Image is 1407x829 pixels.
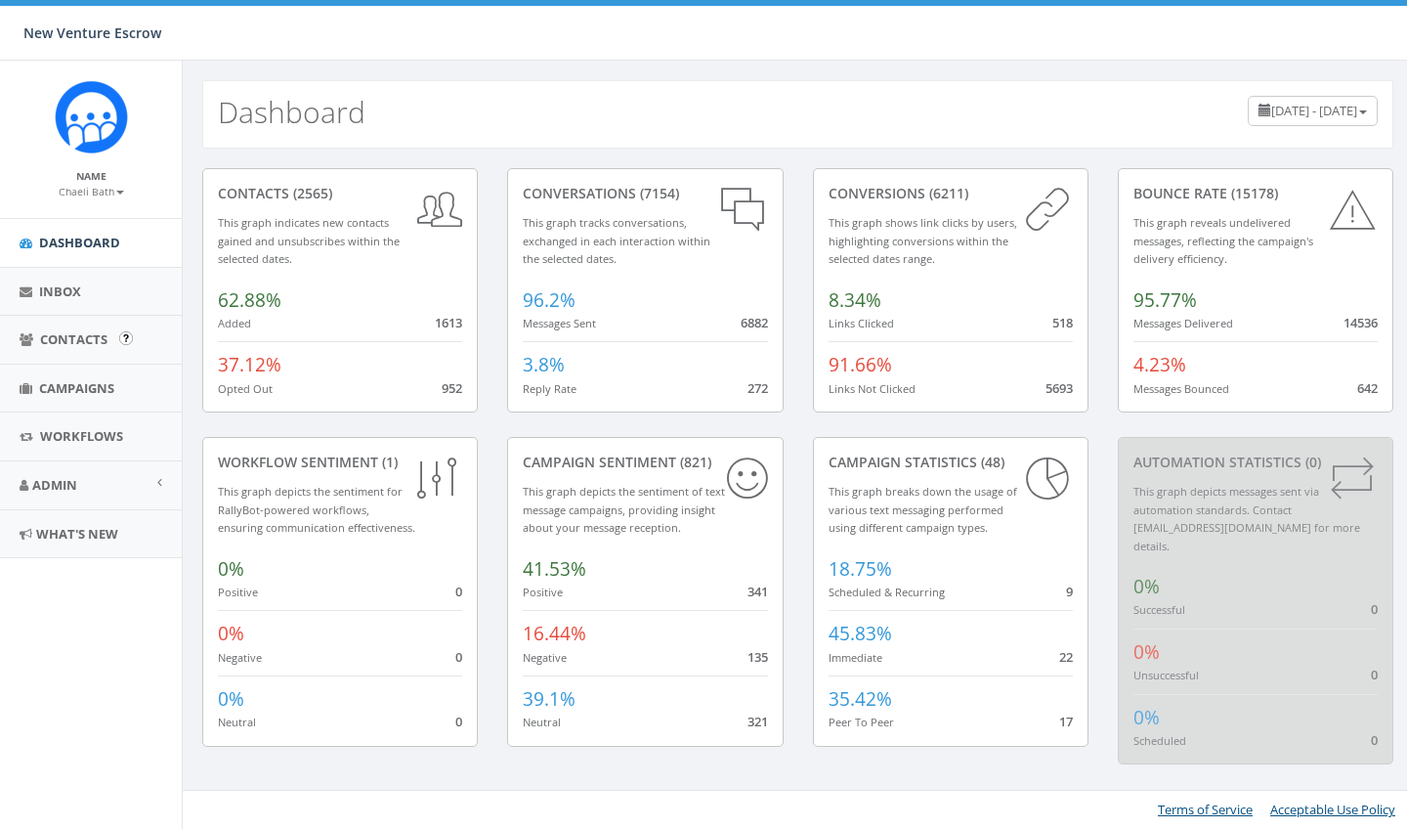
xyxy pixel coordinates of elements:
[455,713,462,730] span: 0
[218,381,273,396] small: Opted Out
[523,453,767,472] div: Campaign Sentiment
[1371,731,1378,749] span: 0
[1059,713,1073,730] span: 17
[747,583,768,600] span: 341
[747,713,768,730] span: 321
[523,381,576,396] small: Reply Rate
[1271,102,1357,119] span: [DATE] - [DATE]
[59,185,124,198] small: Chaeli Bath
[218,715,256,729] small: Neutral
[829,650,882,665] small: Immediate
[1371,600,1378,618] span: 0
[1133,484,1360,553] small: This graph depicts messages sent via automation standards. Contact [EMAIL_ADDRESS][DOMAIN_NAME] f...
[523,556,586,582] span: 41.53%
[829,381,916,396] small: Links Not Clicked
[523,352,565,377] span: 3.8%
[39,234,120,251] span: Dashboard
[23,23,161,42] span: New Venture Escrow
[1133,733,1186,748] small: Scheduled
[829,287,881,313] span: 8.34%
[119,331,133,345] input: Submit
[218,316,251,330] small: Added
[218,621,244,646] span: 0%
[829,585,945,599] small: Scheduled & Recurring
[741,314,768,331] span: 6882
[523,650,567,665] small: Negative
[76,169,107,183] small: Name
[59,182,124,199] a: Chaeli Bath
[1045,379,1073,397] span: 5693
[1357,379,1378,397] span: 642
[1133,215,1313,266] small: This graph reveals undelivered messages, reflecting the campaign's delivery efficiency.
[829,453,1073,472] div: Campaign Statistics
[218,96,365,128] h2: Dashboard
[1301,453,1321,471] span: (0)
[523,621,586,646] span: 16.44%
[218,650,262,665] small: Negative
[40,427,123,445] span: Workflows
[523,287,576,313] span: 96.2%
[636,184,679,202] span: (7154)
[977,453,1004,471] span: (48)
[747,379,768,397] span: 272
[218,556,244,582] span: 0%
[40,330,107,348] span: Contacts
[523,316,596,330] small: Messages Sent
[1133,668,1199,682] small: Unsuccessful
[435,314,462,331] span: 1613
[218,453,462,472] div: Workflow Sentiment
[1158,801,1253,818] a: Terms of Service
[829,484,1017,535] small: This graph breaks down the usage of various text messaging performed using different campaign types.
[676,453,711,471] span: (821)
[925,184,968,202] span: (6211)
[829,686,892,712] span: 35.42%
[55,80,128,153] img: Rally_Corp_Icon_1.png
[1270,801,1395,818] a: Acceptable Use Policy
[442,379,462,397] span: 952
[455,583,462,600] span: 0
[1066,583,1073,600] span: 9
[218,287,281,313] span: 62.88%
[36,525,118,543] span: What's New
[829,184,1073,203] div: conversions
[523,585,563,599] small: Positive
[523,686,576,712] span: 39.1%
[218,352,281,377] span: 37.12%
[523,215,710,266] small: This graph tracks conversations, exchanged in each interaction within the selected dates.
[32,476,77,494] span: Admin
[523,715,561,729] small: Neutral
[829,556,892,582] span: 18.75%
[218,184,462,203] div: contacts
[523,484,725,535] small: This graph depicts the sentiment of text message campaigns, providing insight about your message ...
[218,484,415,535] small: This graph depicts the sentiment for RallyBot-powered workflows, ensuring communication effective...
[1133,352,1186,377] span: 4.23%
[455,648,462,666] span: 0
[218,215,400,266] small: This graph indicates new contacts gained and unsubscribes within the selected dates.
[1227,184,1278,202] span: (15178)
[218,686,244,712] span: 0%
[1343,314,1378,331] span: 14536
[1133,705,1160,730] span: 0%
[1059,648,1073,666] span: 22
[39,379,114,397] span: Campaigns
[378,453,398,471] span: (1)
[1133,381,1229,396] small: Messages Bounced
[829,316,894,330] small: Links Clicked
[829,715,894,729] small: Peer To Peer
[1052,314,1073,331] span: 518
[1371,666,1378,683] span: 0
[289,184,332,202] span: (2565)
[1133,639,1160,665] span: 0%
[829,215,1017,266] small: This graph shows link clicks by users, highlighting conversions within the selected dates range.
[1133,184,1378,203] div: Bounce Rate
[1133,453,1378,472] div: Automation Statistics
[1133,574,1160,599] span: 0%
[218,585,258,599] small: Positive
[829,352,892,377] span: 91.66%
[523,184,767,203] div: conversations
[829,621,892,646] span: 45.83%
[1133,316,1233,330] small: Messages Delivered
[39,283,81,300] span: Inbox
[747,648,768,666] span: 135
[1133,602,1185,617] small: Successful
